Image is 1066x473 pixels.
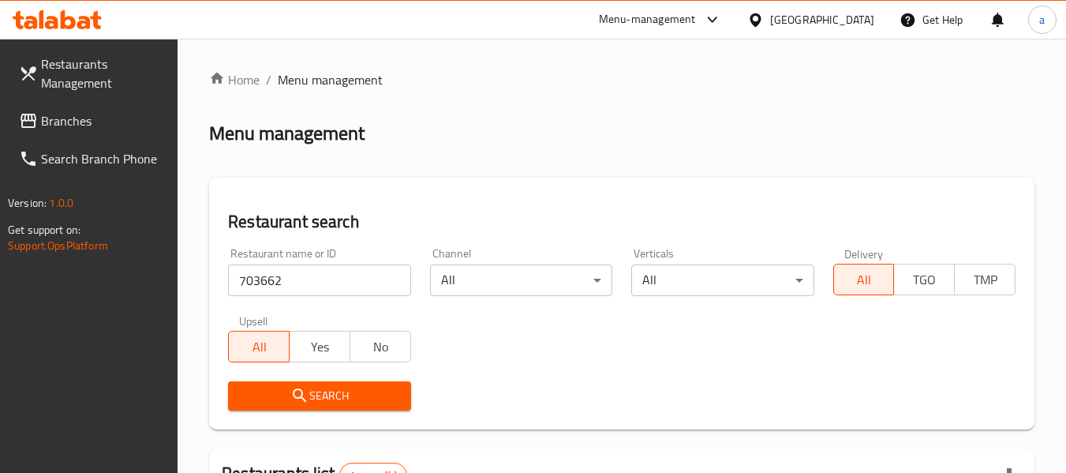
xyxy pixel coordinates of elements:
[631,265,814,296] div: All
[49,193,73,213] span: 1.0.0
[8,193,47,213] span: Version:
[357,336,405,359] span: No
[1039,11,1045,28] span: a
[228,381,410,411] button: Search
[954,264,1016,295] button: TMP
[844,248,884,259] label: Delivery
[209,70,260,89] a: Home
[228,265,410,296] input: Search for restaurant name or ID..
[8,235,108,256] a: Support.OpsPlatform
[209,70,1034,89] nav: breadcrumb
[239,315,268,326] label: Upsell
[6,102,178,140] a: Branches
[430,265,612,296] div: All
[296,336,344,359] span: Yes
[278,70,383,89] span: Menu management
[350,331,411,362] button: No
[289,331,350,362] button: Yes
[833,264,895,295] button: All
[41,111,166,130] span: Branches
[41,54,166,92] span: Restaurants Management
[241,386,398,406] span: Search
[893,264,955,295] button: TGO
[770,11,874,28] div: [GEOGRAPHIC_DATA]
[41,149,166,168] span: Search Branch Phone
[228,210,1016,234] h2: Restaurant search
[840,268,888,291] span: All
[6,140,178,178] a: Search Branch Phone
[599,10,696,29] div: Menu-management
[900,268,948,291] span: TGO
[6,45,178,102] a: Restaurants Management
[8,220,80,240] span: Get support on:
[266,70,271,89] li: /
[235,336,283,359] span: All
[961,268,1009,291] span: TMP
[228,331,290,362] button: All
[209,121,365,146] h2: Menu management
